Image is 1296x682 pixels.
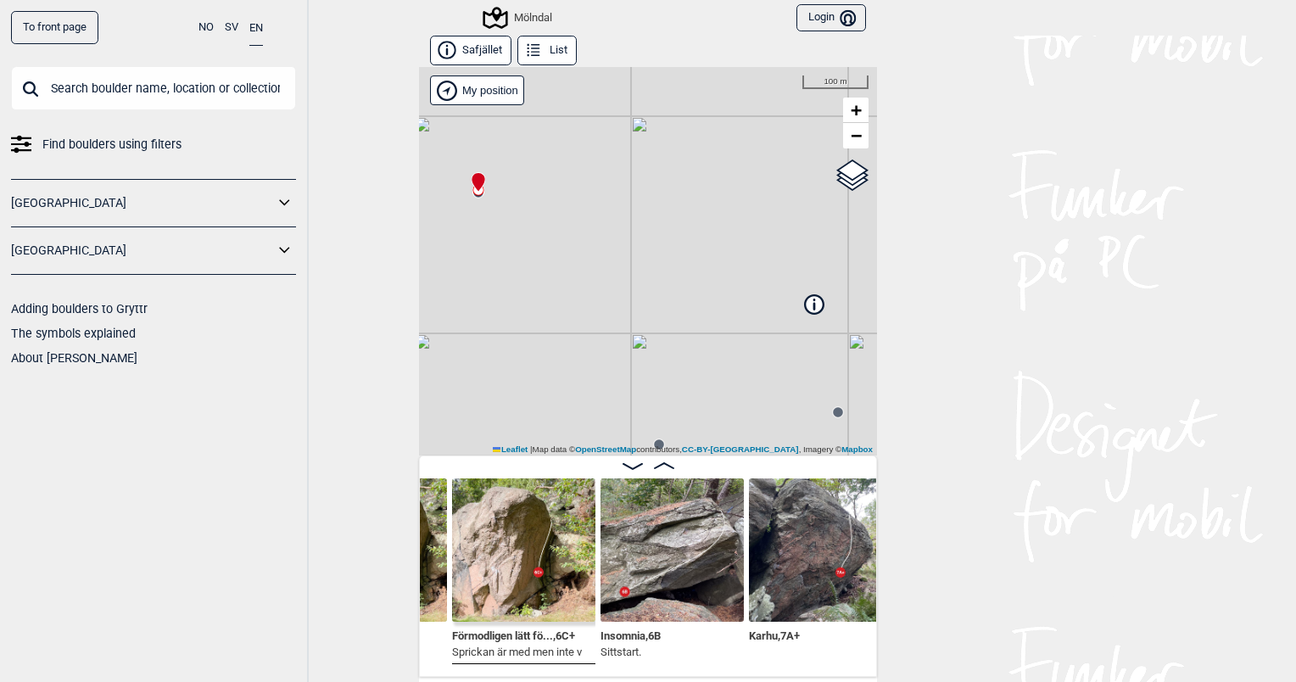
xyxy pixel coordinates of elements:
[601,478,744,622] img: Insomnia
[530,444,533,454] span: |
[11,191,274,215] a: [GEOGRAPHIC_DATA]
[485,8,552,28] div: Mölndal
[11,11,98,44] a: To front page
[682,444,799,454] a: CC-BY-[GEOGRAPHIC_DATA]
[749,478,892,622] img: Karhu
[575,444,636,454] a: OpenStreetMap
[841,444,873,454] a: Mapbox
[11,351,137,365] a: About [PERSON_NAME]
[601,644,661,661] p: Sittstart.
[11,327,136,340] a: The symbols explained
[802,75,869,89] div: 100 m
[225,11,238,44] button: SV
[493,444,528,454] a: Leaflet
[843,98,869,123] a: Zoom in
[11,132,296,157] a: Find boulders using filters
[430,36,511,65] button: Safjället
[749,626,800,642] span: Karhu , 7A+
[601,626,661,642] span: Insomnia , 6B
[843,123,869,148] a: Zoom out
[489,444,877,456] div: Map data © contributors, , Imagery ©
[851,125,862,146] span: −
[11,238,274,263] a: [GEOGRAPHIC_DATA]
[249,11,263,46] button: EN
[452,626,575,642] span: Förmodligen lätt fö... , 6C+
[517,36,577,65] button: List
[452,644,582,661] p: Sprickan är med men inte v
[430,75,524,105] div: Show my position
[11,302,148,316] a: Adding boulders to Gryttr
[198,11,214,44] button: NO
[11,66,296,110] input: Search boulder name, location or collection
[42,132,182,157] span: Find boulders using filters
[836,157,869,194] a: Layers
[452,478,595,622] img: Formodligen latt for medellanga
[796,4,866,32] button: Login
[851,99,862,120] span: +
